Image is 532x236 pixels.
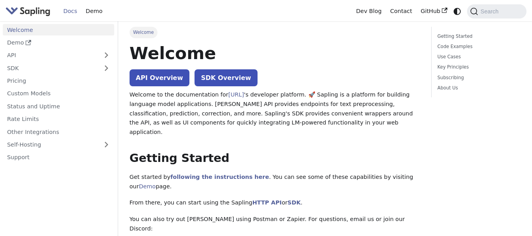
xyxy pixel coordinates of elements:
a: Sapling.aiSapling.ai [6,6,53,17]
h1: Welcome [130,43,420,64]
a: Other Integrations [3,126,114,138]
a: Getting Started [437,33,518,40]
a: Custom Models [3,88,114,99]
a: SDK [287,199,300,206]
a: Rate Limits [3,113,114,125]
img: Sapling.ai [6,6,50,17]
a: [URL] [228,91,244,98]
a: Demo [139,183,156,190]
a: API [3,50,98,61]
a: API Overview [130,69,189,86]
a: Docs [59,5,82,17]
a: Key Principles [437,63,518,71]
a: Code Examples [437,43,518,50]
button: Expand sidebar category 'API' [98,50,114,61]
button: Search (Command+K) [467,4,526,19]
a: Pricing [3,75,114,87]
a: SDK [3,62,98,74]
a: Demo [82,5,107,17]
a: Use Cases [437,53,518,61]
p: Welcome to the documentation for 's developer platform. 🚀 Sapling is a platform for building lang... [130,90,420,137]
a: About Us [437,84,518,92]
a: Contact [386,5,417,17]
a: following the instructions here [171,174,269,180]
a: Status and Uptime [3,100,114,112]
p: From there, you can start using the Sapling or . [130,198,420,208]
a: HTTP API [252,199,282,206]
span: Search [478,8,503,15]
button: Switch between dark and light mode (currently system mode) [452,6,463,17]
a: Welcome [3,24,114,35]
a: Subscribing [437,74,518,82]
a: Self-Hosting [3,139,114,151]
span: Welcome [130,27,158,38]
a: SDK Overview [195,69,257,86]
nav: Breadcrumbs [130,27,420,38]
p: You can also try out [PERSON_NAME] using Postman or Zapier. For questions, email us or join our D... [130,215,420,234]
button: Expand sidebar category 'SDK' [98,62,114,74]
a: Demo [3,37,114,48]
a: GitHub [416,5,451,17]
a: Support [3,152,114,163]
h2: Getting Started [130,151,420,165]
p: Get started by . You can see some of these capabilities by visiting our page. [130,173,420,191]
a: Dev Blog [352,5,386,17]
